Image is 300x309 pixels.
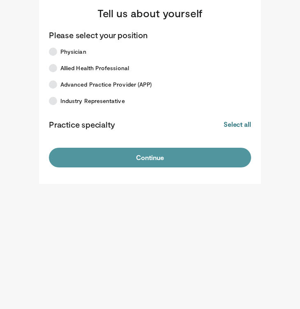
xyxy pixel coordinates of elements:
p: Practice specialty [49,119,115,130]
h3: Tell us about yourself [49,7,251,20]
button: Select all [224,120,251,129]
span: Advanced Practice Provider (APP) [60,80,152,89]
button: Continue [49,148,251,167]
span: Physician [60,48,86,56]
span: Industry Representative [60,97,125,105]
p: Please select your position [49,30,148,40]
span: Allied Health Professional [60,64,129,72]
